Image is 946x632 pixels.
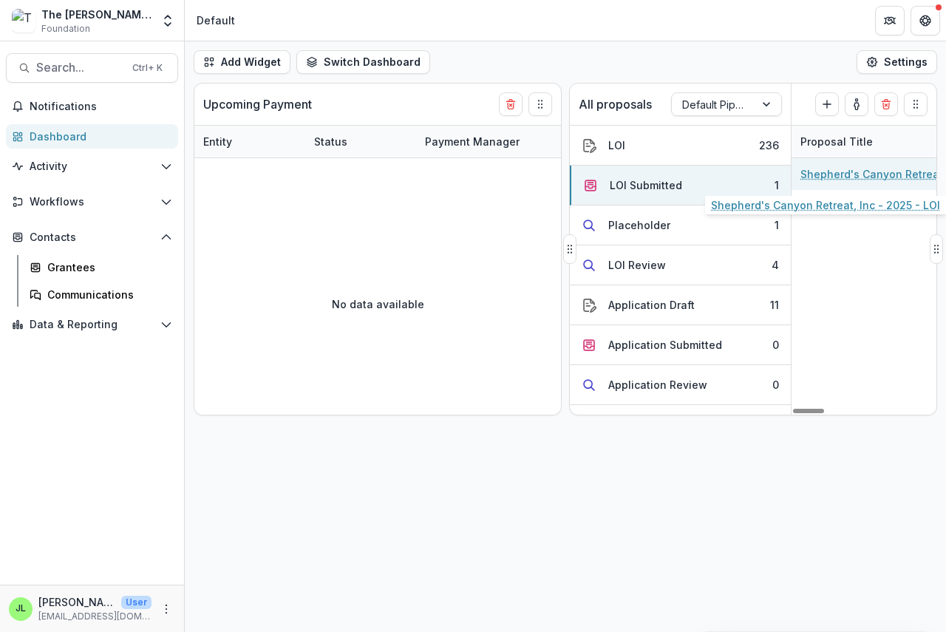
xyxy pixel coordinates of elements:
div: Status [305,126,416,157]
div: Application Review [608,377,707,393]
button: Drag [528,92,552,116]
div: 1 [775,217,779,233]
button: Application Review0 [570,365,791,405]
button: Search... [6,53,178,83]
button: Create Proposal [815,92,839,116]
div: Entity [194,126,305,157]
div: 236 [759,137,779,153]
span: Contacts [30,231,154,244]
button: Notifications [6,95,178,118]
button: toggle-assigned-to-me [845,92,868,116]
div: Grantees [47,259,166,275]
button: Switch Dashboard [296,50,430,74]
p: Upcoming Payment [203,95,312,113]
button: Get Help [911,6,940,35]
button: Open Data & Reporting [6,313,178,336]
div: 4 [772,257,779,273]
button: Open Contacts [6,225,178,249]
span: Notifications [30,101,172,113]
div: Joye Lane [16,604,26,614]
button: Settings [857,50,937,74]
p: All proposals [579,95,652,113]
button: Add Widget [194,50,290,74]
div: Application Draft [608,297,695,313]
div: Default [197,13,235,28]
div: Ctrl + K [129,60,166,76]
p: [EMAIL_ADDRESS][DOMAIN_NAME] [38,610,152,623]
button: Delete card [874,92,898,116]
button: More [157,600,175,618]
button: LOI236 [570,126,791,166]
div: Proposal Title [792,134,882,149]
span: Foundation [41,22,90,35]
div: LOI Submitted [610,177,682,193]
button: Drag [563,234,576,264]
div: 1 [775,177,779,193]
div: Payment Manager [416,126,564,157]
button: Drag [904,92,928,116]
span: Data & Reporting [30,319,154,331]
div: Application Submitted [608,337,722,353]
button: LOI Review4 [570,245,791,285]
div: LOI [608,137,625,153]
p: No data available [332,296,424,312]
div: Status [305,134,356,149]
div: Dashboard [30,129,166,144]
button: Application Submitted0 [570,325,791,365]
button: Drag [930,234,943,264]
div: Placeholder [608,217,670,233]
div: LOI Review [608,257,666,273]
nav: breadcrumb [191,10,241,31]
span: Activity [30,160,154,173]
button: Delete card [499,92,523,116]
div: Entity [194,134,241,149]
div: 0 [772,377,779,393]
button: Open Workflows [6,190,178,214]
div: Communications [47,287,166,302]
span: Search... [36,61,123,75]
button: Partners [875,6,905,35]
div: The [PERSON_NAME] Foundation [41,7,152,22]
div: Payment Manager [416,134,528,149]
button: Open Activity [6,154,178,178]
button: LOI Submitted1 [570,166,791,205]
p: [PERSON_NAME] [38,594,115,610]
button: Placeholder1 [570,205,791,245]
button: Application Draft11 [570,285,791,325]
a: Dashboard [6,124,178,149]
div: 0 [772,337,779,353]
button: Open entity switcher [157,6,178,35]
span: Workflows [30,196,154,208]
div: 11 [770,297,779,313]
a: Grantees [24,255,178,279]
img: The Bolick Foundation [12,9,35,33]
p: User [121,596,152,609]
a: Communications [24,282,178,307]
